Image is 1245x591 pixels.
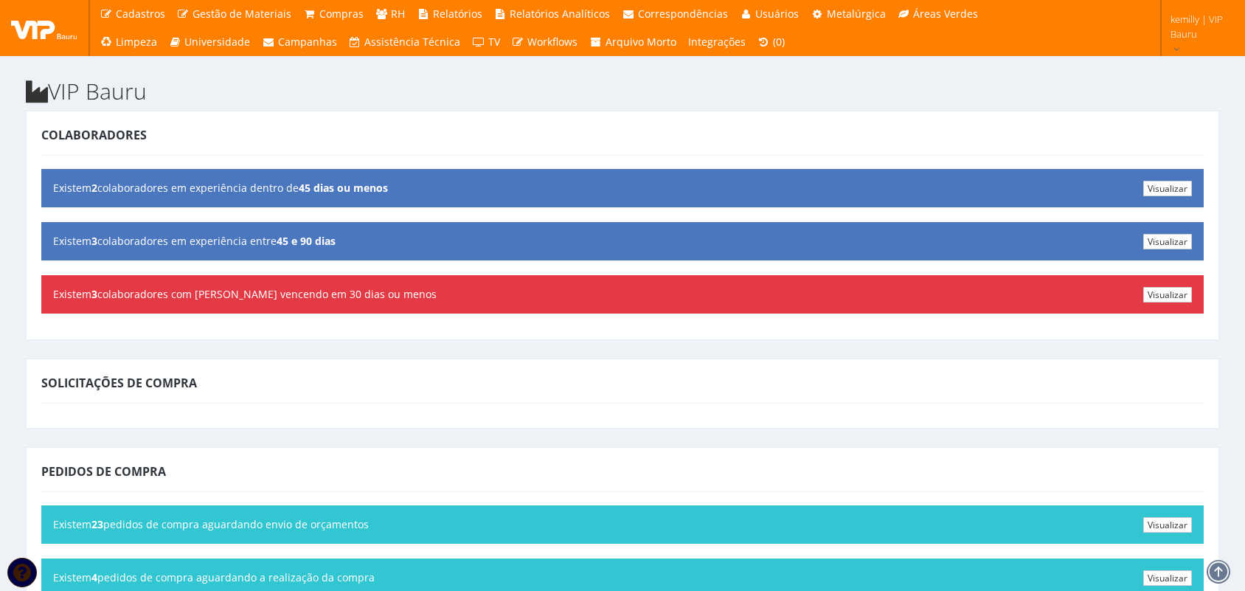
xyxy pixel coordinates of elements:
a: TV [466,28,506,56]
span: Limpeza [116,35,157,49]
h2: VIP Bauru [26,79,1219,103]
div: Existem colaboradores com [PERSON_NAME] vencendo em 30 dias ou menos [41,275,1204,314]
b: 3 [91,287,97,301]
img: logo [11,17,77,39]
b: 23 [91,517,103,531]
span: Cadastros [116,7,165,21]
span: Gestão de Materiais [193,7,291,21]
span: Assistência Técnica [364,35,460,49]
span: Solicitações de Compra [41,375,197,391]
span: Correspondências [638,7,728,21]
b: 45 e 90 dias [277,234,336,248]
a: Assistência Técnica [343,28,467,56]
b: 3 [91,234,97,248]
b: 45 dias ou menos [299,181,388,195]
a: Universidade [163,28,257,56]
a: Limpeza [94,28,163,56]
div: Existem colaboradores em experiência dentro de [41,169,1204,207]
span: kemilly | VIP Bauru [1171,12,1226,41]
a: Visualizar [1143,287,1192,303]
span: Pedidos de Compra [41,463,166,480]
span: Relatórios Analíticos [510,7,610,21]
a: Integrações [682,28,752,56]
a: Arquivo Morto [583,28,682,56]
span: Áreas Verdes [913,7,978,21]
a: Campanhas [256,28,343,56]
span: Campanhas [278,35,337,49]
a: Workflows [506,28,584,56]
a: (0) [752,28,791,56]
div: Existem colaboradores em experiência entre [41,222,1204,260]
div: Existem pedidos de compra aguardando envio de orçamentos [41,505,1204,544]
span: (0) [773,35,785,49]
span: RH [391,7,405,21]
span: Integrações [688,35,746,49]
span: Colaboradores [41,127,147,143]
span: Metalúrgica [827,7,886,21]
b: 2 [91,181,97,195]
span: TV [488,35,500,49]
span: Relatórios [433,7,482,21]
span: Workflows [527,35,578,49]
span: Arquivo Morto [606,35,676,49]
a: Visualizar [1143,570,1192,586]
a: Visualizar [1143,181,1192,196]
b: 4 [91,570,97,584]
span: Compras [319,7,364,21]
span: Usuários [755,7,799,21]
a: Visualizar [1143,517,1192,533]
a: Visualizar [1143,234,1192,249]
span: Universidade [184,35,250,49]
